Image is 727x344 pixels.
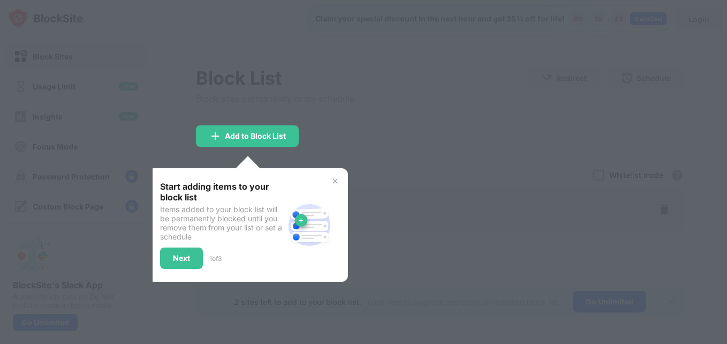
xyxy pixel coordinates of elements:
div: Next [173,254,190,263]
img: x-button.svg [331,177,339,185]
img: block-site.svg [284,199,335,251]
div: Add to Block List [225,132,286,140]
div: Items added to your block list will be permanently blocked until you remove them from your list o... [160,205,284,241]
div: 1 of 3 [209,255,222,263]
div: Start adding items to your block list [160,181,284,203]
